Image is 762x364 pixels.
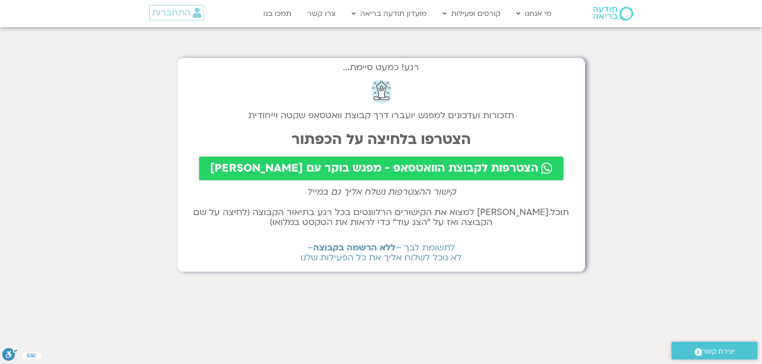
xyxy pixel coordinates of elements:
[259,5,296,22] a: תמכו בנו
[438,5,505,22] a: קורסים ופעילות
[512,5,556,22] a: מי אנחנו
[313,242,395,254] b: ללא הרשמה בקבוצה
[186,243,576,263] h2: לתשומת לבך – – לא נוכל לשלוח אליך את כל הפעילות שלנו
[186,67,576,68] h2: רגע! כמעט סיימת...
[347,5,431,22] a: מועדון תודעה בריאה
[152,8,190,18] span: התחברות
[186,131,576,148] h2: הצטרפו בלחיצה על הכפתור
[702,345,735,358] span: יצירת קשר
[593,7,633,20] img: תודעה בריאה
[186,110,576,120] h2: תזכורות ועדכונים למפגש יועברו דרך קבוצת וואטסאפ שקטה וייחודית
[672,342,757,359] a: יצירת קשר
[186,187,576,197] h2: קישור ההצטרפות נשלח אליך גם במייל
[210,162,538,175] span: הצטרפות לקבוצת הוואטסאפ - מפגש בוקר עם [PERSON_NAME]
[199,157,563,180] a: הצטרפות לקבוצת הוואטסאפ - מפגש בוקר עם [PERSON_NAME]
[186,207,576,227] h2: תוכל.[PERSON_NAME] למצוא את הקישורים הרלוונטים בכל רגע בתיאור הקבוצה (לחיצה על שם הקבוצה ואז על ״...
[149,5,204,20] a: התחברות
[303,5,340,22] a: צרו קשר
